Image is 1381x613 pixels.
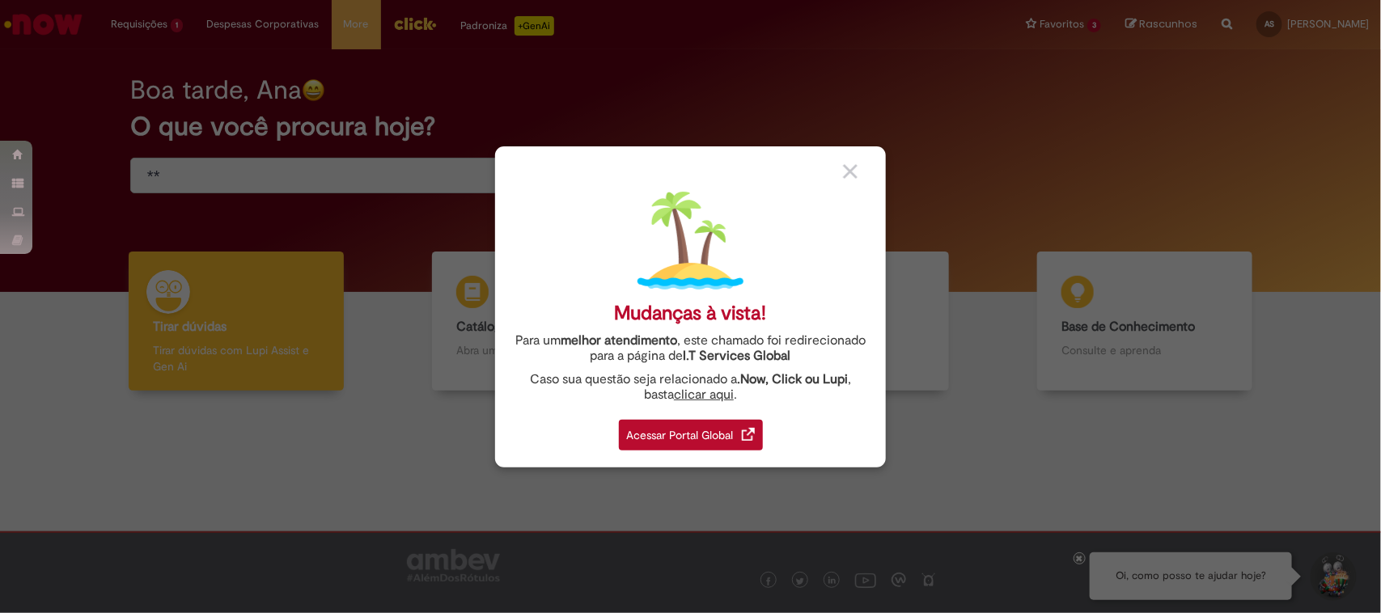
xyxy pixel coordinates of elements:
[737,371,848,387] strong: .Now, Click ou Lupi
[507,333,874,364] div: Para um , este chamado foi redirecionado para a página de
[619,420,763,450] div: Acessar Portal Global
[615,302,767,325] div: Mudanças à vista!
[638,188,743,294] img: island.png
[619,411,763,450] a: Acessar Portal Global
[561,332,677,349] strong: melhor atendimento
[843,164,858,179] img: close_button_grey.png
[684,339,791,364] a: I.T Services Global
[674,378,734,403] a: clicar aqui
[742,428,755,441] img: redirect_link.png
[507,372,874,403] div: Caso sua questão seja relacionado a , basta .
